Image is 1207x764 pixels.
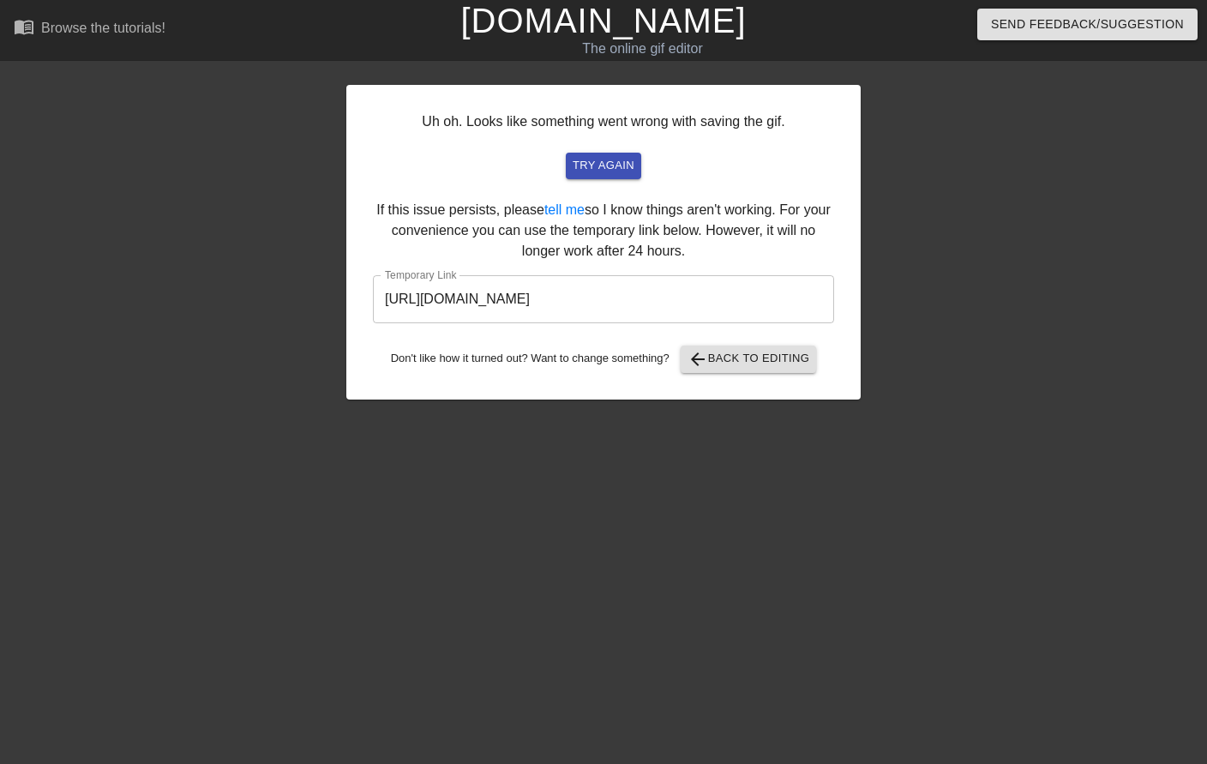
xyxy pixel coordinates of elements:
[977,9,1198,40] button: Send Feedback/Suggestion
[681,346,817,373] button: Back to Editing
[688,349,810,370] span: Back to Editing
[373,275,834,323] input: bare
[41,21,165,35] div: Browse the tutorials!
[688,349,708,370] span: arrow_back
[460,2,746,39] a: [DOMAIN_NAME]
[346,85,861,400] div: Uh oh. Looks like something went wrong with saving the gif. If this issue persists, please so I k...
[373,346,834,373] div: Don't like how it turned out? Want to change something?
[411,39,874,59] div: The online gif editor
[544,202,585,217] a: tell me
[14,16,34,37] span: menu_book
[991,14,1184,35] span: Send Feedback/Suggestion
[573,156,634,176] span: try again
[566,153,641,179] button: try again
[14,16,165,43] a: Browse the tutorials!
